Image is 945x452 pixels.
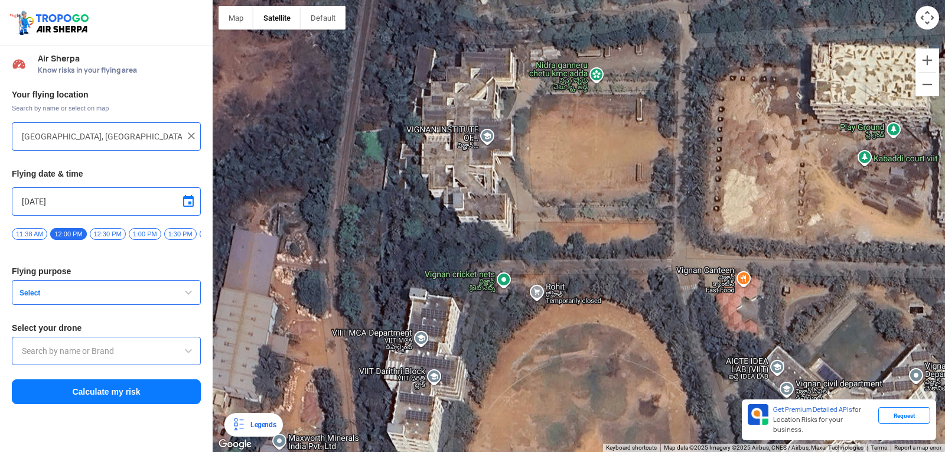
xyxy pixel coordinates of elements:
[253,6,301,30] button: Show satellite imagery
[9,9,93,36] img: ic_tgdronemaps.svg
[216,437,255,452] img: Google
[12,228,47,240] span: 11:38 AM
[216,437,255,452] a: Open this area in Google Maps (opens a new window)
[664,444,863,451] span: Map data ©2025 Imagery ©2025 Airbus, CNES / Airbus, Maxar Technologies
[22,129,182,144] input: Search your flying location
[90,228,126,240] span: 12:30 PM
[219,6,253,30] button: Show street map
[606,444,657,452] button: Keyboard shortcuts
[15,288,162,298] span: Select
[164,228,197,240] span: 1:30 PM
[12,280,201,305] button: Select
[200,228,232,240] span: 2:00 PM
[12,90,201,99] h3: Your flying location
[12,170,201,178] h3: Flying date & time
[915,48,939,72] button: Zoom in
[38,66,201,75] span: Know risks in your flying area
[38,54,201,63] span: Air Sherpa
[185,130,197,142] img: ic_close.png
[246,418,276,432] div: Legends
[773,405,852,414] span: Get Premium Detailed APIs
[12,267,201,275] h3: Flying purpose
[768,404,878,435] div: for Location Risks for your business.
[50,228,86,240] span: 12:00 PM
[22,344,191,358] input: Search by name or Brand
[12,57,26,71] img: Risk Scores
[894,444,941,451] a: Report a map error
[232,418,246,432] img: Legends
[878,407,930,424] div: Request
[129,228,161,240] span: 1:00 PM
[748,404,768,425] img: Premium APIs
[915,6,939,30] button: Map camera controls
[12,379,201,404] button: Calculate my risk
[12,103,201,113] span: Search by name or select on map
[915,73,939,96] button: Zoom out
[12,324,201,332] h3: Select your drone
[871,444,887,451] a: Terms
[22,194,191,209] input: Select Date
